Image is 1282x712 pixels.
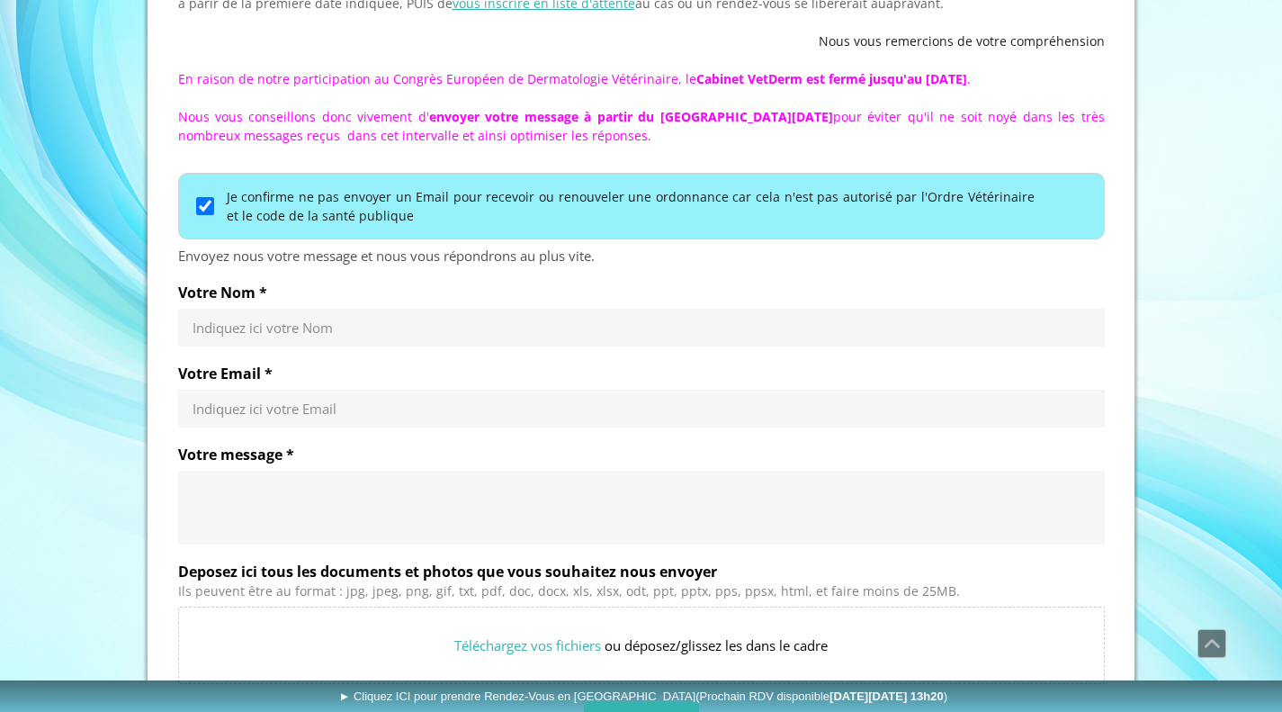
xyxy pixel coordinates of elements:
[193,400,1090,418] input: Votre Email *
[178,108,1105,144] span: Nous vous conseillons donc vivement d' pour éviter qu'il ne soit noyé dans les très nombreux mess...
[178,563,1105,581] label: Deposez ici tous les documents et photos que vous souhaitez nous envoyer
[178,365,1105,383] label: Votre Email *
[178,247,1105,266] div: Envoyez nous votre message et nous vous répondrons au plus vite.
[1197,629,1226,658] a: Défiler vers le haut
[178,70,971,87] span: En raison de notre participation au Congrès Européen de Dermatologie Vétérinaire, le .
[429,108,833,125] strong: envoyer votre message à partir du [GEOGRAPHIC_DATA][DATE]
[178,446,1105,464] label: Votre message *
[1198,630,1225,657] span: Défiler vers le haut
[178,584,1105,599] div: Ils peuvent être au format : jpg, jpeg, png, gif, txt, pdf, doc, docx, xls, xlsx, odt, ppt, pptx,...
[227,187,1035,225] label: Je confirme ne pas envoyer un Email pour recevoir ou renouveler une ordonnance car cela n'est pas...
[193,319,1090,337] input: Votre Nom *
[819,32,1105,50] span: Nous vous remercions de votre compréhension
[696,70,967,87] strong: Cabinet VetDerm est fermé jusqu'au [DATE]
[178,284,1105,302] label: Votre Nom *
